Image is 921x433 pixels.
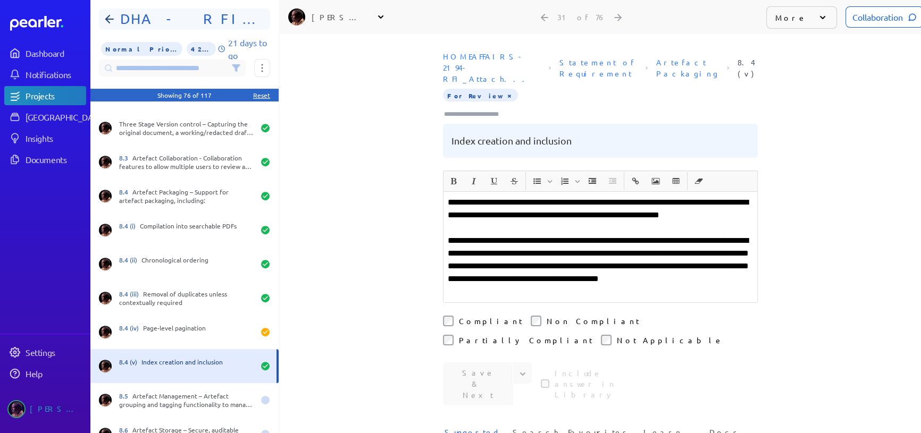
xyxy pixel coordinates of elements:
img: Ryan Baird [7,400,26,418]
span: 8.4 (iii) [119,290,143,298]
button: Underline [485,172,503,190]
span: 8.4 [119,188,132,196]
label: Not Applicable [617,335,723,345]
span: Section: Artefact Packaging [652,53,723,83]
button: Italic [465,172,483,190]
div: Projects [26,90,85,101]
span: 8.4 (ii) [119,256,141,264]
a: [GEOGRAPHIC_DATA] [4,107,86,126]
button: Insert Ordered List [556,172,574,190]
img: Ryan Baird [99,394,112,406]
span: 8.4 (i) [119,222,140,230]
span: Increase Indent [583,172,602,190]
div: Chronological ordering [119,256,254,273]
span: Document: HOMEAFFAIRS-2194-RFI_Attachment 4_RFI Response Template_Statement of Requirements Pearl... [439,47,545,89]
button: Insert link [626,172,644,190]
img: Ryan Baird [99,224,112,236]
input: Type here to add tags [443,109,509,120]
span: Sheet: Statement of Requirement [555,53,641,83]
div: [PERSON_NAME] [30,400,83,418]
button: Insert Unordered List [528,172,546,190]
button: Increase Indent [583,172,601,190]
div: Showing 76 of 117 [157,91,212,99]
span: Insert Image [646,172,665,190]
img: Ryan Baird [288,9,305,26]
img: Ryan Baird [99,190,112,202]
span: 8.4 (iv) [119,324,143,332]
img: Ryan Baird [99,258,112,270]
button: Insert Image [647,172,665,190]
label: Partially Compliant [459,335,592,345]
pre: Index creation and inclusion [451,132,572,149]
div: Notifications [26,69,85,80]
button: Tag at index 0 with value For Review focussed. Press backspace to remove [505,90,514,100]
img: Ryan Baird [99,122,112,134]
a: Dashboard [4,44,86,63]
a: Projects [4,86,86,105]
span: For Review [443,89,518,101]
img: Ryan Baird [99,326,112,338]
span: Insert Ordered List [555,172,582,190]
button: Bold [445,172,463,190]
a: Insights [4,129,86,148]
div: Insights [26,133,85,143]
span: 8.3 [119,154,132,162]
span: Insert link [626,172,645,190]
div: Reset [253,91,270,99]
label: Compliant [459,316,522,326]
span: 8.5 [119,392,132,400]
div: Documents [26,154,85,165]
button: Insert table [667,172,685,190]
span: Italic [464,172,483,190]
div: Compilation into searchable PDFs [119,222,254,239]
h1: DHA - RFI FOIP CMS Functional Requirements [116,11,262,28]
a: Help [4,364,86,383]
p: More [775,12,807,23]
input: Answers in Private Projects aren't able to be included in the Answer Library [541,379,549,388]
span: Decrease Indent [603,172,622,190]
span: Strike through [505,172,524,190]
span: Underline [484,172,504,190]
span: Priority [101,42,182,56]
div: Artefact Packaging – Support for artefact packaging, including: [119,188,254,205]
div: 31 of 76 [557,12,606,22]
span: 8.4 (v) [119,358,141,366]
button: Strike through [505,172,523,190]
label: Answers in Private Projects aren't able to be included in the Answer Library [555,368,645,400]
img: Ryan Baird [99,156,112,168]
img: Ryan Baird [99,360,112,372]
img: Ryan Baird [99,292,112,304]
div: Removal of duplicates unless contextually required [119,290,254,307]
div: Settings [26,347,85,358]
div: Index creation and inclusion [119,358,254,375]
a: Dashboard [10,16,86,31]
a: Ryan Baird's photo[PERSON_NAME] [4,396,86,422]
span: Clear Formatting [689,172,708,190]
span: Bold [444,172,463,190]
div: Three Stage Version control – Capturing the original document, a working/redacted draft, and the ... [119,120,254,137]
div: Help [26,368,85,379]
span: Insert table [666,172,685,190]
div: Dashboard [26,48,85,58]
div: Artefact Management – Artefact grouping and tagging functionality to manage packages by request, ... [119,392,254,409]
label: Non Compliant [547,316,639,326]
div: Page-level pagination [119,324,254,341]
span: 42% of Questions Completed [187,42,216,56]
a: Documents [4,150,86,169]
span: Reference Number: 8.4 (v) [733,53,762,83]
button: Clear Formatting [690,172,708,190]
div: [PERSON_NAME] [312,12,365,22]
p: 21 days to go [228,36,270,62]
span: Insert Unordered List [528,172,554,190]
div: [GEOGRAPHIC_DATA] [26,112,105,122]
a: Settings [4,343,86,362]
div: Artefact Collaboration - Collaboration features to allow multiple users to review and comment on ... [119,154,254,171]
a: Notifications [4,65,86,84]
